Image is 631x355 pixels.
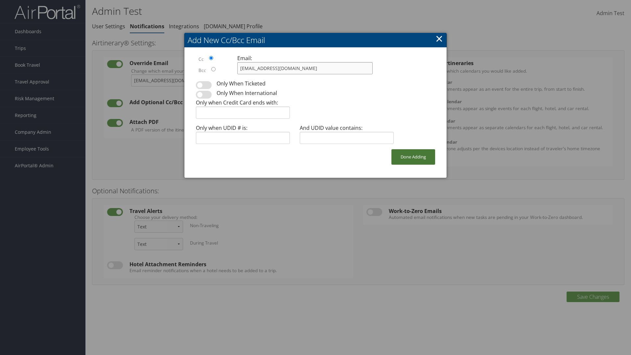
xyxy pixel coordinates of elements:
[199,56,204,62] label: Cc
[212,89,440,97] div: Only When International
[435,32,443,45] a: ×
[191,124,295,149] div: Only when UDID # is:
[212,80,440,87] div: Only When Ticketed
[232,54,378,80] div: Email:
[191,99,295,124] div: Only when Credit Card ends with:
[199,67,206,74] label: Bcc
[391,149,435,165] button: Done Adding
[184,33,447,47] h2: Add New Cc/Bcc Email
[295,124,399,149] div: And UDID value contains:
